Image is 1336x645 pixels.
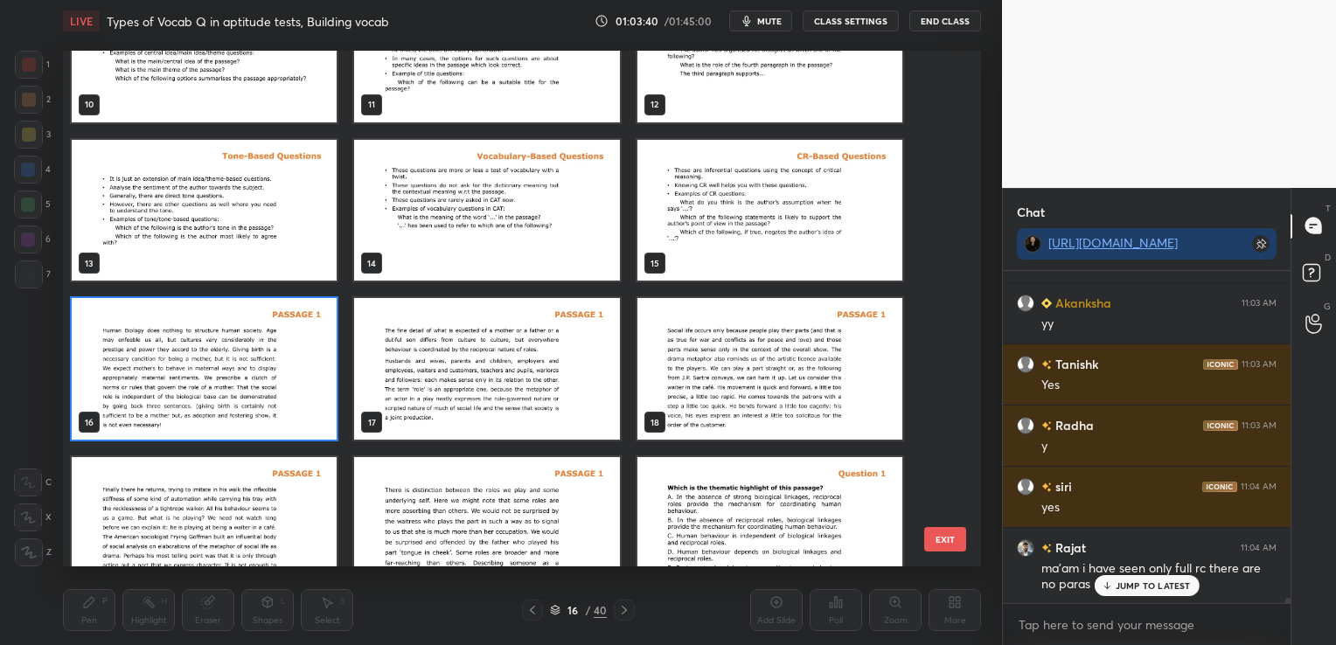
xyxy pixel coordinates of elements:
img: default.png [1017,294,1034,311]
img: no-rating-badge.077c3623.svg [1041,421,1052,431]
button: CLASS SETTINGS [803,10,899,31]
p: Chat [1003,189,1059,235]
div: LIVE [63,10,100,31]
img: 17570460987FHXG2.pdf [72,457,337,599]
img: 17570460987FHXG2.pdf [72,298,337,440]
div: 2 [15,86,51,114]
button: EXIT [924,527,966,551]
h6: Radha [1052,416,1094,434]
img: default.png [1017,355,1034,372]
img: iconic-dark.1390631f.png [1203,420,1238,430]
div: 1 [15,51,50,79]
img: 17570460987FHXG2.pdf [354,457,619,599]
div: grid [63,51,950,567]
div: yy [1041,254,1277,272]
img: no-rating-badge.077c3623.svg [1041,360,1052,370]
img: no-rating-badge.077c3623.svg [1041,544,1052,553]
div: yy [1041,316,1277,333]
img: iconic-dark.1390631f.png [1202,481,1237,491]
img: 17570460987FHXG2.pdf [354,139,619,281]
img: no-rating-badge.077c3623.svg [1041,482,1052,492]
div: 4 [14,156,51,184]
img: Learner_Badge_beginner_1_8b307cf2a0.svg [1041,298,1052,309]
div: 6 [14,225,51,253]
span: mute [757,15,782,27]
div: 11:03 AM [1242,420,1277,430]
img: iconic-dark.1390631f.png [1203,358,1238,369]
div: 16 [564,605,581,615]
div: 5 [14,191,51,218]
p: D [1325,251,1331,264]
div: C [14,468,52,496]
div: X [14,503,52,531]
button: mute [729,10,792,31]
img: default.png [1017,416,1034,433]
img: 9e24b94aef5d423da2dc226449c24655.jpg [1024,235,1041,253]
a: [URL][DOMAIN_NAME] [1048,234,1178,251]
div: 3 [15,121,51,149]
div: 40 [594,602,607,618]
p: T [1326,202,1331,215]
button: End Class [909,10,981,31]
img: 17570460987FHXG2.pdf [637,139,902,281]
div: 11:03 AM [1242,358,1277,369]
div: y [1041,438,1277,455]
h6: Akanksha [1052,294,1111,312]
div: / [585,605,590,615]
div: 11:03 AM [1242,297,1277,308]
div: 11:04 AM [1241,481,1277,491]
img: 17570460987FHXG2.pdf [354,298,619,440]
img: default.png [1017,477,1034,495]
h6: siri [1052,477,1072,496]
div: Z [15,538,52,566]
img: d9d7d95a91b94c6db32cbbf7986087f2.jpg [1017,538,1034,556]
h6: Tanishk [1052,355,1098,373]
img: 17570460987FHXG2.pdf [637,298,902,440]
img: 17570460987FHXG2.pdf [637,457,902,599]
p: JUMP TO LATEST [1116,580,1191,591]
div: yes [1041,499,1277,517]
div: grid [1003,271,1291,604]
p: G [1324,300,1331,313]
div: Yes [1041,377,1277,394]
h4: Types of Vocab Q in aptitude tests, Building vocab [107,13,389,30]
h6: Rajat [1052,538,1086,557]
div: ma'am i have seen only full rc there are no paras [1041,560,1277,593]
div: 11:04 AM [1241,542,1277,552]
img: 17570460987FHXG2.pdf [72,139,337,281]
div: 7 [15,260,51,288]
